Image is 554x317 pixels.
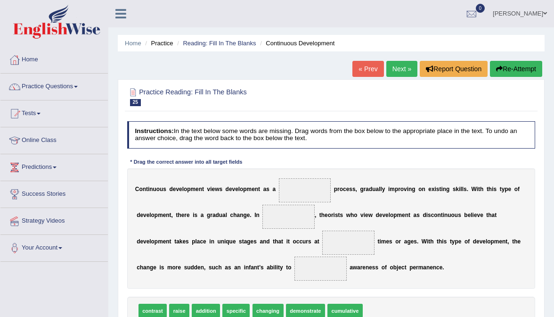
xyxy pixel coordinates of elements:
b: n [255,186,258,192]
b: h [489,186,492,192]
b: s [308,238,311,244]
b: m [381,238,386,244]
a: Strategy Videos [0,208,108,232]
b: i [426,212,428,218]
b: p [393,212,397,218]
b: e [163,238,166,244]
b: t [170,212,171,218]
b: v [232,186,236,192]
b: h [275,238,278,244]
b: n [502,238,505,244]
b: n [263,238,266,244]
b: g [446,186,449,192]
b: s [428,212,431,218]
b: W [422,238,427,244]
b: a [273,186,276,192]
b: t [437,238,439,244]
b: s [219,186,222,192]
a: Home [0,47,108,70]
b: h [321,212,325,218]
b: a [366,186,369,192]
b: v [143,212,147,218]
b: g [243,212,246,218]
b: e [182,238,186,244]
b: t [242,238,244,244]
b: g [407,238,410,244]
b: a [404,238,407,244]
b: i [388,186,390,192]
b: u [219,212,222,218]
b: t [495,212,497,218]
b: y [502,186,505,192]
b: i [407,186,408,192]
b: e [480,212,483,218]
b: t [441,212,443,218]
b: n [166,238,169,244]
b: r [399,238,401,244]
b: r [210,212,212,218]
b: c [230,212,234,218]
b: i [459,186,460,192]
b: h [480,186,483,192]
b: e [385,212,389,218]
b: o [151,238,155,244]
b: l [389,212,390,218]
b: n [256,212,260,218]
b: t [408,212,410,218]
a: Home [125,40,141,47]
b: o [418,186,422,192]
b: , [171,212,173,218]
b: k [456,186,459,192]
b: l [238,186,240,192]
b: t [338,212,340,218]
b: t [486,212,488,218]
b: t [174,238,176,244]
b: i [148,186,149,192]
b: n [443,186,446,192]
b: g [412,186,415,192]
b: o [395,238,399,244]
b: e [203,238,206,244]
b: e [386,238,389,244]
b: d [376,212,379,218]
b: g [247,238,250,244]
b: s [335,212,338,218]
b: e [140,238,143,244]
button: Report Question [420,61,488,77]
b: c [431,212,434,218]
b: d [170,186,173,192]
span: Drop target [262,205,315,229]
b: c [296,238,300,244]
b: a [237,212,240,218]
b: Instructions: [135,127,173,134]
b: n [240,212,243,218]
b: i [379,238,381,244]
b: r [184,212,187,218]
b: p [455,238,458,244]
b: . [250,212,251,218]
b: d [137,212,140,218]
b: o [139,186,142,192]
b: i [334,212,335,218]
b: v [176,186,179,192]
b: e [499,238,502,244]
b: l [460,186,462,192]
b: e [325,212,328,218]
b: i [477,186,478,192]
b: t [319,212,321,218]
b: e [482,238,486,244]
b: b [464,212,467,218]
b: s [458,212,461,218]
b: m [158,238,163,244]
b: p [491,238,494,244]
b: t [318,238,319,244]
b: p [243,186,246,192]
b: n [422,186,425,192]
b: v [477,212,481,218]
b: l [462,186,464,192]
b: s [453,186,456,192]
b: e [346,186,350,192]
b: d [423,212,426,218]
b: d [266,238,269,244]
b: i [492,186,493,192]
